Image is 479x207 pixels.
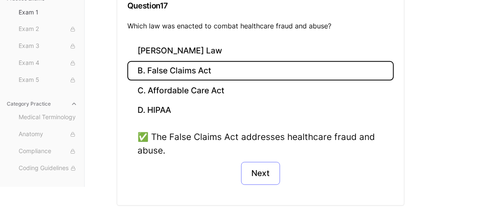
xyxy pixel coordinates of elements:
button: Anatomy [15,128,81,141]
div: ✅ The False Claims Act addresses healthcare fraud and abuse. [138,130,384,157]
button: D. HIPAA [127,101,394,120]
span: Exam 2 [19,25,77,34]
button: B. False Claims Act [127,61,394,81]
button: Exam 3 [15,39,81,53]
span: Anatomy [19,130,77,139]
p: Which law was enacted to combat healthcare fraud and abuse? [127,21,394,31]
span: Exam 3 [19,42,77,51]
button: ICD-10-CM [15,179,81,192]
span: Exam 5 [19,76,77,85]
button: Next [241,162,280,185]
span: Coding Guidelines [19,164,77,173]
span: Medical Terminology [19,113,77,122]
button: Compliance [15,145,81,158]
button: Medical Terminology [15,111,81,124]
button: Exam 1 [15,6,81,19]
span: Exam 4 [19,59,77,68]
button: C. Affordable Care Act [127,81,394,101]
button: Coding Guidelines [15,162,81,175]
button: Exam 2 [15,22,81,36]
button: [PERSON_NAME] Law [127,41,394,61]
button: Category Practice [3,97,81,111]
span: Exam 1 [19,8,77,17]
span: Compliance [19,147,77,156]
button: Exam 4 [15,56,81,70]
button: Exam 5 [15,73,81,87]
